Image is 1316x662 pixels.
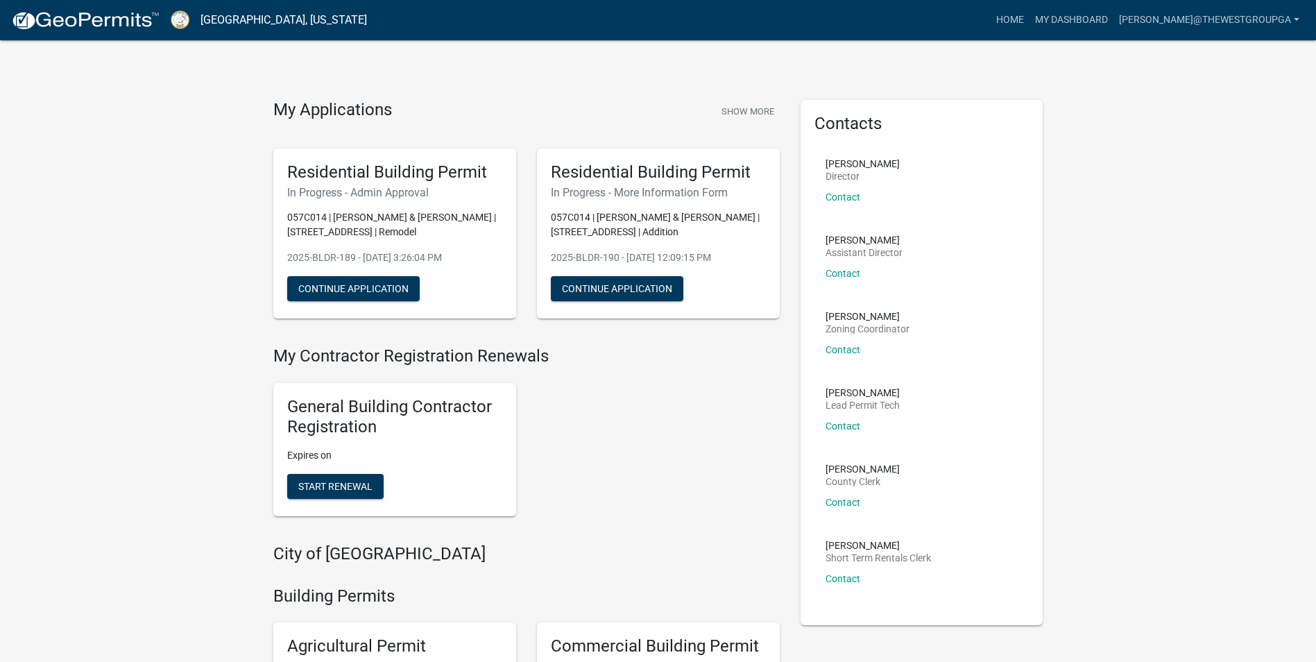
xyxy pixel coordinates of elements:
[826,400,900,410] p: Lead Permit Tech
[826,344,860,355] a: Contact
[826,171,900,181] p: Director
[826,541,931,550] p: [PERSON_NAME]
[826,324,909,334] p: Zoning Coordinator
[273,586,780,606] h4: Building Permits
[991,7,1029,33] a: Home
[551,276,683,301] button: Continue Application
[826,421,860,432] a: Contact
[200,8,367,32] a: [GEOGRAPHIC_DATA], [US_STATE]
[273,346,780,366] h4: My Contractor Registration Renewals
[826,159,900,169] p: [PERSON_NAME]
[826,388,900,398] p: [PERSON_NAME]
[287,636,502,656] h5: Agricultural Permit
[551,636,766,656] h5: Commercial Building Permit
[273,100,392,121] h4: My Applications
[826,464,900,474] p: [PERSON_NAME]
[551,210,766,239] p: 057C014 | [PERSON_NAME] & [PERSON_NAME] | [STREET_ADDRESS] | Addition
[826,192,860,203] a: Contact
[287,210,502,239] p: 057C014 | [PERSON_NAME] & [PERSON_NAME] | [STREET_ADDRESS] | Remodel
[287,448,502,463] p: Expires on
[287,251,502,265] p: 2025-BLDR-189 - [DATE] 3:26:04 PM
[826,477,900,486] p: County Clerk
[287,397,502,437] h5: General Building Contractor Registration
[298,480,373,491] span: Start Renewal
[814,114,1029,134] h5: Contacts
[1113,7,1305,33] a: [PERSON_NAME]@thewestgroupga
[826,248,903,257] p: Assistant Director
[171,10,189,29] img: Putnam County, Georgia
[551,251,766,265] p: 2025-BLDR-190 - [DATE] 12:09:15 PM
[273,544,780,564] h4: City of [GEOGRAPHIC_DATA]
[826,268,860,279] a: Contact
[826,497,860,508] a: Contact
[551,162,766,183] h5: Residential Building Permit
[551,186,766,199] h6: In Progress - More Information Form
[287,186,502,199] h6: In Progress - Admin Approval
[287,162,502,183] h5: Residential Building Permit
[826,553,931,563] p: Short Term Rentals Clerk
[287,276,420,301] button: Continue Application
[826,573,860,584] a: Contact
[273,346,780,527] wm-registration-list-section: My Contractor Registration Renewals
[287,474,384,499] button: Start Renewal
[826,312,909,321] p: [PERSON_NAME]
[1029,7,1113,33] a: My Dashboard
[716,100,780,123] button: Show More
[826,235,903,245] p: [PERSON_NAME]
